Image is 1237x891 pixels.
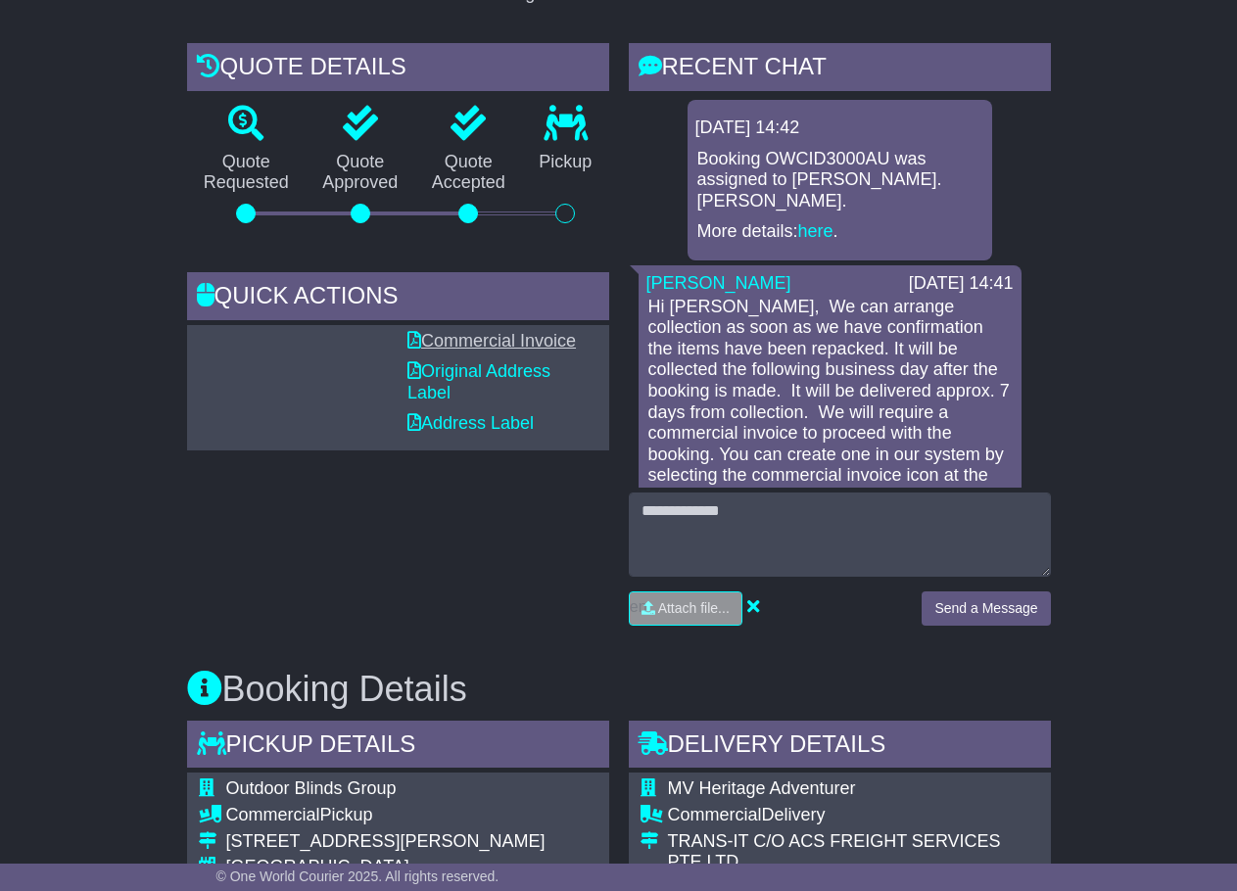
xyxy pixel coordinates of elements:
div: [DATE] 14:42 [695,117,984,139]
button: Send a Message [922,591,1050,626]
p: Quote Approved [306,152,415,194]
span: Commercial [668,805,762,824]
div: Pickup [226,805,597,826]
div: Delivery Details [629,721,1051,774]
p: Quote Accepted [415,152,523,194]
div: [DATE] 14:41 [909,273,1014,295]
p: Hi [PERSON_NAME], We can arrange collection as soon as we have confirmation the items have been r... [648,297,1012,508]
a: Original Address Label [407,361,550,402]
div: Pickup Details [187,721,609,774]
div: [STREET_ADDRESS][PERSON_NAME] [226,831,597,853]
div: TRANS-IT C/O ACS FREIGHT SERVICES PTE LTD [668,831,1039,873]
p: Quote Requested [187,152,307,194]
div: Quote Details [187,43,609,96]
a: here [798,221,833,241]
h3: Booking Details [187,670,1051,709]
a: Address Label [407,413,534,433]
a: Commercial Invoice [407,331,576,351]
div: RECENT CHAT [629,43,1051,96]
span: Commercial [226,805,320,824]
span: © One World Courier 2025. All rights reserved. [216,868,500,884]
div: Delivery [668,805,1039,826]
span: MV Heritage Adventurer [668,778,856,798]
div: Quick Actions [187,272,609,325]
p: Booking OWCID3000AU was assigned to [PERSON_NAME].[PERSON_NAME]. [697,149,982,212]
a: [PERSON_NAME] [646,273,791,293]
p: Pickup [522,152,608,173]
span: Outdoor Blinds Group [226,778,397,798]
p: More details: . [697,221,982,243]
